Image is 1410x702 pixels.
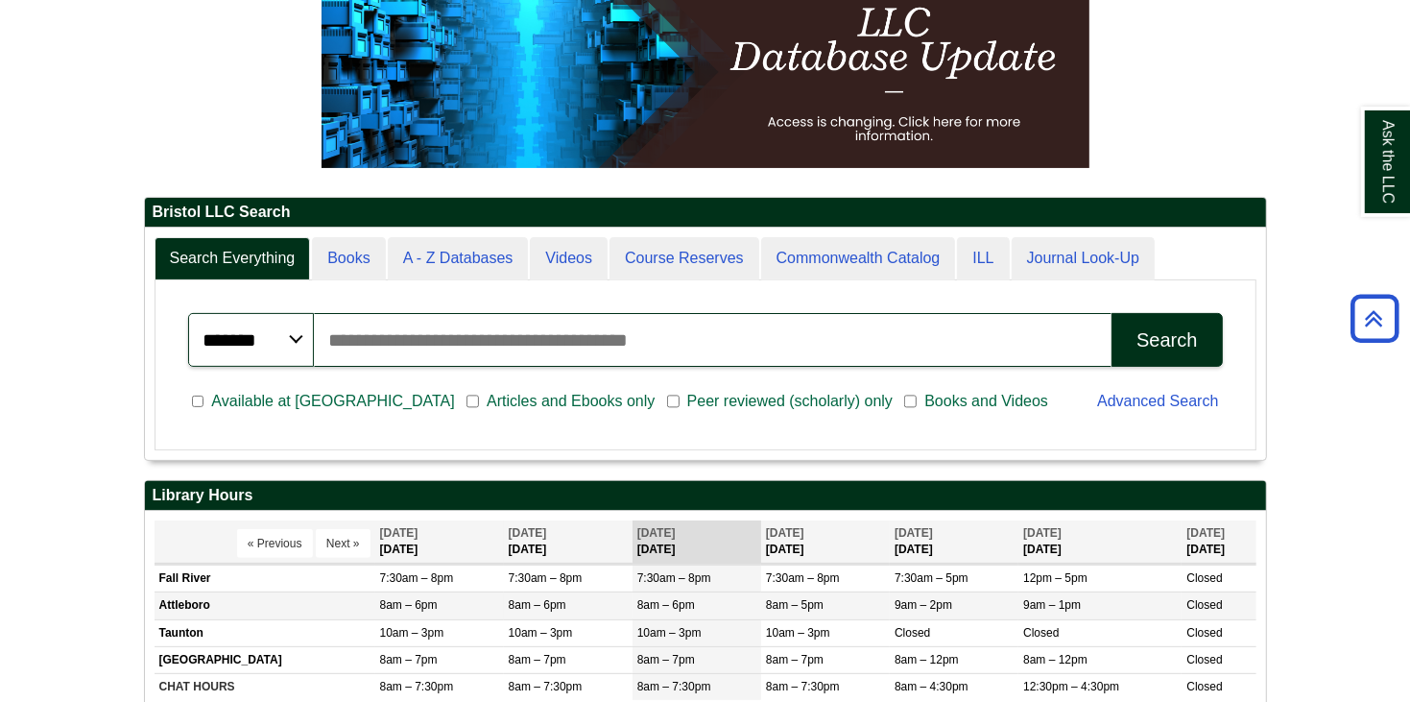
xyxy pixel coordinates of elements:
[509,680,583,693] span: 8am – 7:30pm
[895,526,933,540] span: [DATE]
[667,393,680,410] input: Peer reviewed (scholarly) only
[1186,680,1222,693] span: Closed
[155,237,311,280] a: Search Everything
[637,680,711,693] span: 8am – 7:30pm
[388,237,529,280] a: A - Z Databases
[509,526,547,540] span: [DATE]
[145,481,1266,511] h2: Library Hours
[1023,598,1081,612] span: 9am – 1pm
[237,529,313,558] button: « Previous
[895,626,930,640] span: Closed
[1023,626,1059,640] span: Closed
[766,653,824,666] span: 8am – 7pm
[1023,571,1087,585] span: 12pm – 5pm
[1186,571,1222,585] span: Closed
[766,680,840,693] span: 8am – 7:30pm
[895,571,968,585] span: 7:30am – 5pm
[1186,653,1222,666] span: Closed
[375,520,504,564] th: [DATE]
[1023,526,1062,540] span: [DATE]
[380,598,438,612] span: 8am – 6pm
[1097,393,1218,409] a: Advanced Search
[203,390,462,413] span: Available at [GEOGRAPHIC_DATA]
[1023,653,1087,666] span: 8am – 12pm
[1111,313,1222,367] button: Search
[509,653,566,666] span: 8am – 7pm
[1136,329,1197,351] div: Search
[766,526,804,540] span: [DATE]
[192,393,204,410] input: Available at [GEOGRAPHIC_DATA]
[380,680,454,693] span: 8am – 7:30pm
[917,390,1056,413] span: Books and Videos
[904,393,917,410] input: Books and Videos
[530,237,608,280] a: Videos
[957,237,1009,280] a: ILL
[890,520,1018,564] th: [DATE]
[479,390,662,413] span: Articles and Ebooks only
[766,626,830,640] span: 10am – 3pm
[509,598,566,612] span: 8am – 6pm
[1012,237,1155,280] a: Journal Look-Up
[155,566,375,593] td: Fall River
[155,619,375,646] td: Taunton
[637,571,711,585] span: 7:30am – 8pm
[1018,520,1182,564] th: [DATE]
[1344,305,1405,331] a: Back to Top
[312,237,385,280] a: Books
[633,520,761,564] th: [DATE]
[637,598,695,612] span: 8am – 6pm
[145,198,1266,228] h2: Bristol LLC Search
[380,526,418,540] span: [DATE]
[380,571,454,585] span: 7:30am – 8pm
[509,626,573,640] span: 10am – 3pm
[895,653,959,666] span: 8am – 12pm
[509,571,583,585] span: 7:30am – 8pm
[1186,526,1225,540] span: [DATE]
[680,390,900,413] span: Peer reviewed (scholarly) only
[766,598,824,612] span: 8am – 5pm
[155,646,375,673] td: [GEOGRAPHIC_DATA]
[1023,680,1119,693] span: 12:30pm – 4:30pm
[504,520,633,564] th: [DATE]
[637,526,676,540] span: [DATE]
[761,520,890,564] th: [DATE]
[466,393,479,410] input: Articles and Ebooks only
[380,626,444,640] span: 10am – 3pm
[766,571,840,585] span: 7:30am – 8pm
[1182,520,1255,564] th: [DATE]
[895,598,952,612] span: 9am – 2pm
[895,680,968,693] span: 8am – 4:30pm
[155,593,375,619] td: Attleboro
[637,626,702,640] span: 10am – 3pm
[380,653,438,666] span: 8am – 7pm
[1186,598,1222,612] span: Closed
[1186,626,1222,640] span: Closed
[316,529,370,558] button: Next »
[155,673,375,700] td: CHAT HOURS
[637,653,695,666] span: 8am – 7pm
[609,237,759,280] a: Course Reserves
[761,237,956,280] a: Commonwealth Catalog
